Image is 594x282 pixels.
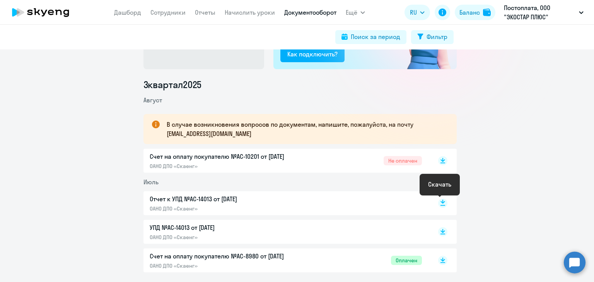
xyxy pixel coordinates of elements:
p: ОАНО ДПО «Скаенг» [150,262,312,269]
p: Счет на оплату покупателю №AC-10201 от [DATE] [150,152,312,161]
p: ОАНО ДПО «Скаенг» [150,234,312,241]
button: Как подключить? [280,47,345,62]
a: Отчеты [195,8,215,16]
p: ОАНО ДПО «Скаенг» [150,205,312,212]
p: Постоплата, ООО "ЭКОСТАР ПЛЮС" [504,3,576,22]
a: Счет на оплату покупателю №AC-10201 от [DATE]ОАНО ДПО «Скаенг»Не оплачен [150,152,422,170]
p: Счет на оплату покупателю №AC-8980 от [DATE] [150,251,312,261]
button: Фильтр [411,30,454,44]
button: Ещё [346,5,365,20]
span: RU [410,8,417,17]
p: Отчет к УПД №AC-14013 от [DATE] [150,194,312,204]
div: Баланс [459,8,480,17]
div: Фильтр [427,32,447,41]
span: Не оплачен [384,156,422,165]
a: Документооборот [284,8,336,16]
a: УПД №AC-14013 от [DATE]ОАНО ДПО «Скаенг» [150,223,422,241]
a: Сотрудники [150,8,186,16]
a: Отчет к УПД №AC-14013 от [DATE]ОАНО ДПО «Скаенг» [150,194,422,212]
p: ОАНО ДПО «Скаенг» [150,163,312,170]
p: УПД №AC-14013 от [DATE] [150,223,312,232]
div: Скачать [428,180,451,189]
button: Поиск за период [335,30,406,44]
span: Июль [143,178,159,186]
a: Счет на оплату покупателю №AC-8980 от [DATE]ОАНО ДПО «Скаенг»Оплачен [150,251,422,269]
span: Ещё [346,8,357,17]
button: Балансbalance [455,5,495,20]
span: Оплачен [391,256,422,265]
span: Август [143,96,162,104]
button: RU [405,5,430,20]
li: 3 квартал 2025 [143,78,457,91]
a: Дашборд [114,8,141,16]
p: В случае возникновения вопросов по документам, напишите, пожалуйста, на почту [EMAIL_ADDRESS][DOM... [167,120,443,138]
div: Как подключить? [287,49,338,59]
a: Начислить уроки [225,8,275,16]
img: balance [483,8,491,16]
button: Постоплата, ООО "ЭКОСТАР ПЛЮС" [500,3,587,22]
div: Поиск за период [351,32,400,41]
